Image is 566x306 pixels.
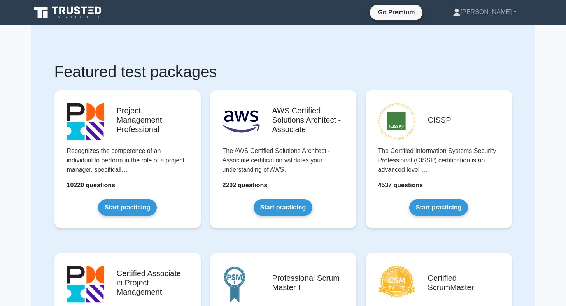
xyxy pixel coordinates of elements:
[409,199,468,216] a: Start practicing
[373,7,419,17] a: Go Premium
[434,4,535,20] a: [PERSON_NAME]
[54,62,512,81] h1: Featured test packages
[254,199,312,216] a: Start practicing
[98,199,157,216] a: Start practicing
